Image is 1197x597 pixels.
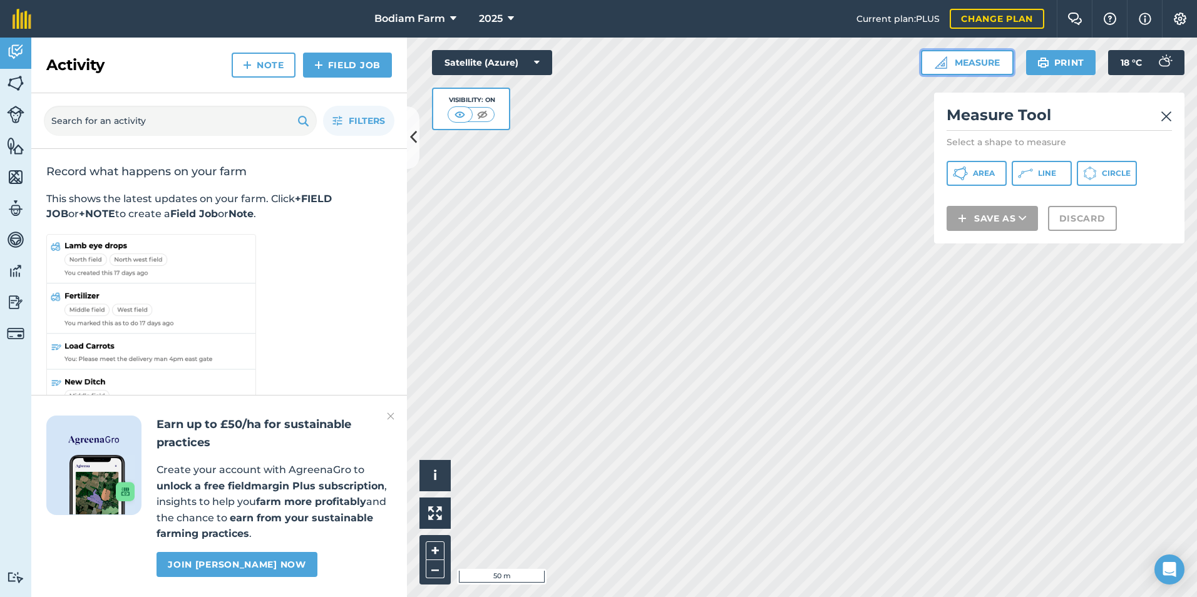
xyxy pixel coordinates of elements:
button: Print [1026,50,1096,75]
img: svg+xml;base64,PD94bWwgdmVyc2lvbj0iMS4wIiBlbmNvZGluZz0idXRmLTgiPz4KPCEtLSBHZW5lcmF0b3I6IEFkb2JlIE... [7,325,24,342]
strong: Field Job [170,208,218,220]
span: 2025 [479,11,503,26]
button: Circle [1077,161,1137,186]
img: Ruler icon [935,56,947,69]
a: Field Job [303,53,392,78]
p: Create your account with AgreenaGro to , insights to help you and the chance to . [157,462,392,542]
img: svg+xml;base64,PHN2ZyB4bWxucz0iaHR0cDovL3d3dy53My5vcmcvMjAwMC9zdmciIHdpZHRoPSIxNyIgaGVpZ2h0PSIxNy... [1139,11,1151,26]
img: Four arrows, one pointing top left, one top right, one bottom right and the last bottom left [428,506,442,520]
img: svg+xml;base64,PHN2ZyB4bWxucz0iaHR0cDovL3d3dy53My5vcmcvMjAwMC9zdmciIHdpZHRoPSIxNCIgaGVpZ2h0PSIyNC... [958,211,967,226]
button: i [419,460,451,491]
a: Note [232,53,295,78]
strong: Note [229,208,254,220]
img: svg+xml;base64,PHN2ZyB4bWxucz0iaHR0cDovL3d3dy53My5vcmcvMjAwMC9zdmciIHdpZHRoPSI1MCIgaGVpZ2h0PSI0MC... [475,108,490,121]
button: – [426,560,444,578]
img: svg+xml;base64,PD94bWwgdmVyc2lvbj0iMS4wIiBlbmNvZGluZz0idXRmLTgiPz4KPCEtLSBHZW5lcmF0b3I6IEFkb2JlIE... [7,293,24,312]
span: Circle [1102,168,1131,178]
img: svg+xml;base64,PHN2ZyB4bWxucz0iaHR0cDovL3d3dy53My5vcmcvMjAwMC9zdmciIHdpZHRoPSIxNCIgaGVpZ2h0PSIyNC... [314,58,323,73]
span: i [433,467,437,483]
button: Filters [323,106,394,136]
img: fieldmargin Logo [13,9,31,29]
img: A cog icon [1173,13,1188,25]
strong: +NOTE [79,208,115,220]
button: Area [947,161,1007,186]
span: 18 ° C [1121,50,1142,75]
span: Bodiam Farm [374,11,445,26]
strong: earn from your sustainable farming practices [157,512,373,540]
img: svg+xml;base64,PHN2ZyB4bWxucz0iaHR0cDovL3d3dy53My5vcmcvMjAwMC9zdmciIHdpZHRoPSI1MCIgaGVpZ2h0PSI0MC... [452,108,468,121]
img: svg+xml;base64,PD94bWwgdmVyc2lvbj0iMS4wIiBlbmNvZGluZz0idXRmLTgiPz4KPCEtLSBHZW5lcmF0b3I6IEFkb2JlIE... [7,199,24,218]
button: Save as [947,206,1038,231]
img: svg+xml;base64,PHN2ZyB4bWxucz0iaHR0cDovL3d3dy53My5vcmcvMjAwMC9zdmciIHdpZHRoPSIyMiIgaGVpZ2h0PSIzMC... [1161,109,1172,124]
img: svg+xml;base64,PD94bWwgdmVyc2lvbj0iMS4wIiBlbmNvZGluZz0idXRmLTgiPz4KPCEtLSBHZW5lcmF0b3I6IEFkb2JlIE... [7,230,24,249]
button: + [426,541,444,560]
button: Measure [921,50,1014,75]
img: svg+xml;base64,PD94bWwgdmVyc2lvbj0iMS4wIiBlbmNvZGluZz0idXRmLTgiPz4KPCEtLSBHZW5lcmF0b3I6IEFkb2JlIE... [7,106,24,123]
input: Search for an activity [44,106,317,136]
p: This shows the latest updates on your farm. Click or to create a or . [46,191,392,222]
button: Satellite (Azure) [432,50,552,75]
span: Filters [349,114,385,128]
button: 18 °C [1108,50,1184,75]
span: Line [1038,168,1056,178]
img: svg+xml;base64,PHN2ZyB4bWxucz0iaHR0cDovL3d3dy53My5vcmcvMjAwMC9zdmciIHdpZHRoPSIxNCIgaGVpZ2h0PSIyNC... [243,58,252,73]
img: svg+xml;base64,PHN2ZyB4bWxucz0iaHR0cDovL3d3dy53My5vcmcvMjAwMC9zdmciIHdpZHRoPSIxOSIgaGVpZ2h0PSIyNC... [1037,55,1049,70]
h2: Activity [46,55,105,75]
div: Open Intercom Messenger [1154,554,1184,584]
h2: Record what happens on your farm [46,164,392,179]
img: svg+xml;base64,PHN2ZyB4bWxucz0iaHR0cDovL3d3dy53My5vcmcvMjAwMC9zdmciIHdpZHRoPSI1NiIgaGVpZ2h0PSI2MC... [7,168,24,186]
img: svg+xml;base64,PD94bWwgdmVyc2lvbj0iMS4wIiBlbmNvZGluZz0idXRmLTgiPz4KPCEtLSBHZW5lcmF0b3I6IEFkb2JlIE... [7,571,24,583]
img: svg+xml;base64,PHN2ZyB4bWxucz0iaHR0cDovL3d3dy53My5vcmcvMjAwMC9zdmciIHdpZHRoPSIxOSIgaGVpZ2h0PSIyNC... [297,113,309,128]
strong: unlock a free fieldmargin Plus subscription [157,480,384,492]
h2: Measure Tool [947,105,1172,131]
img: svg+xml;base64,PHN2ZyB4bWxucz0iaHR0cDovL3d3dy53My5vcmcvMjAwMC9zdmciIHdpZHRoPSIyMiIgaGVpZ2h0PSIzMC... [387,409,394,424]
img: Screenshot of the Gro app [69,455,135,514]
img: Two speech bubbles overlapping with the left bubble in the forefront [1067,13,1082,25]
a: Join [PERSON_NAME] now [157,552,317,577]
img: svg+xml;base64,PD94bWwgdmVyc2lvbj0iMS4wIiBlbmNvZGluZz0idXRmLTgiPz4KPCEtLSBHZW5lcmF0b3I6IEFkb2JlIE... [1152,50,1177,75]
img: svg+xml;base64,PHN2ZyB4bWxucz0iaHR0cDovL3d3dy53My5vcmcvMjAwMC9zdmciIHdpZHRoPSI1NiIgaGVpZ2h0PSI2MC... [7,136,24,155]
img: svg+xml;base64,PD94bWwgdmVyc2lvbj0iMS4wIiBlbmNvZGluZz0idXRmLTgiPz4KPCEtLSBHZW5lcmF0b3I6IEFkb2JlIE... [7,43,24,61]
img: svg+xml;base64,PHN2ZyB4bWxucz0iaHR0cDovL3d3dy53My5vcmcvMjAwMC9zdmciIHdpZHRoPSI1NiIgaGVpZ2h0PSI2MC... [7,74,24,93]
p: Select a shape to measure [947,136,1172,148]
span: Current plan : PLUS [856,12,940,26]
button: Discard [1048,206,1117,231]
img: A question mark icon [1102,13,1117,25]
div: Visibility: On [448,95,495,105]
h2: Earn up to £50/ha for sustainable practices [157,416,392,452]
button: Line [1012,161,1072,186]
span: Area [973,168,995,178]
strong: farm more profitably [256,496,366,508]
a: Change plan [950,9,1044,29]
img: svg+xml;base64,PD94bWwgdmVyc2lvbj0iMS4wIiBlbmNvZGluZz0idXRmLTgiPz4KPCEtLSBHZW5lcmF0b3I6IEFkb2JlIE... [7,262,24,280]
